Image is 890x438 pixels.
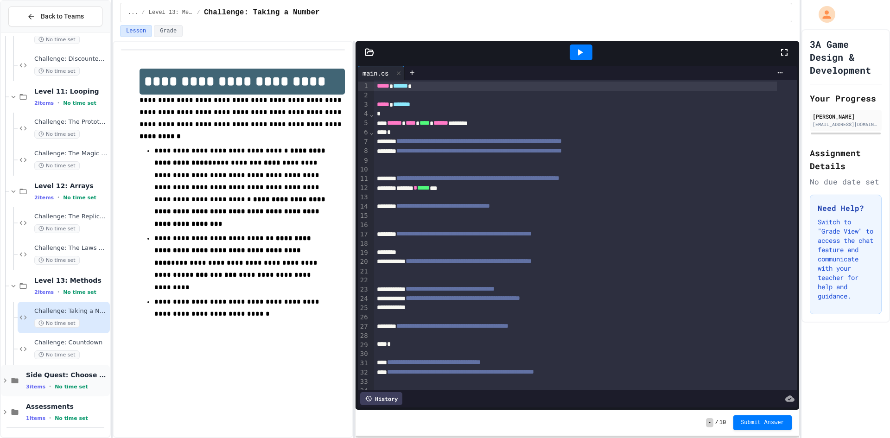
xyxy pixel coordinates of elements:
button: Grade [154,25,183,37]
div: 17 [358,230,369,239]
span: • [49,414,51,422]
div: 27 [358,322,369,331]
span: 3 items [26,384,45,390]
span: Challenge: Countdown [34,339,108,347]
div: 19 [358,248,369,258]
h1: 3A Game Design & Development [810,38,882,76]
span: Level 13: Methods [149,9,193,16]
span: Level 13: Methods [34,276,108,285]
div: 26 [358,313,369,322]
div: 18 [358,239,369,248]
span: Fold line [369,110,374,118]
span: Challenge: The Magic [PERSON_NAME] [34,150,108,158]
span: Assessments [26,402,108,411]
div: 23 [358,285,369,294]
span: No time set [63,100,96,106]
span: No time set [63,289,96,295]
span: No time set [34,224,80,233]
div: 22 [358,276,369,285]
span: No time set [55,415,88,421]
span: 2 items [34,195,54,201]
span: Challenge: The Prototype [34,118,108,126]
span: Back to Teams [41,12,84,21]
span: Fold line [369,128,374,136]
span: Side Quest: Choose Your Own Adventure [26,371,108,379]
span: Level 11: Looping [34,87,108,95]
span: / [715,419,718,426]
div: 13 [358,193,369,202]
span: 2 items [34,100,54,106]
div: 34 [358,387,369,396]
span: No time set [34,256,80,265]
div: main.cs [358,68,393,78]
div: 20 [358,257,369,267]
span: Challenge: Discounted Inventory [34,55,108,63]
div: 25 [358,304,369,313]
span: / [197,9,200,16]
span: No time set [55,384,88,390]
span: No time set [34,67,80,76]
span: No time set [34,350,80,359]
span: No time set [34,161,80,170]
div: 29 [358,341,369,350]
span: Challenge: The Laws of Freach [34,244,108,252]
div: 30 [358,349,369,359]
span: Challenge: Taking a Number [34,307,108,315]
div: 21 [358,267,369,276]
div: 15 [358,211,369,221]
span: No time set [63,195,96,201]
span: Level 12: Arrays [34,182,108,190]
button: Back to Teams [8,6,102,26]
p: Switch to "Grade View" to access the chat feature and communicate with your teacher for help and ... [818,217,874,301]
span: No time set [34,35,80,44]
div: 9 [358,156,369,165]
button: Lesson [120,25,152,37]
span: 1 items [26,415,45,421]
div: 31 [358,359,369,368]
div: 6 [358,128,369,137]
div: 14 [358,202,369,211]
span: ... [128,9,138,16]
span: • [49,383,51,390]
div: 24 [358,294,369,304]
span: Submit Answer [741,419,784,426]
div: 2 [358,91,369,100]
div: 7 [358,137,369,146]
span: • [57,194,59,201]
div: 16 [358,221,369,230]
button: Submit Answer [733,415,792,430]
span: No time set [34,319,80,328]
div: 33 [358,377,369,387]
span: - [706,418,713,427]
span: / [142,9,145,16]
div: [EMAIL_ADDRESS][DOMAIN_NAME] [813,121,879,128]
div: 4 [358,109,369,119]
h2: Your Progress [810,92,882,105]
span: Challenge: The Replicator of D'To [34,213,108,221]
div: [PERSON_NAME] [813,112,879,121]
div: 28 [358,331,369,341]
div: 8 [358,146,369,156]
div: No due date set [810,176,882,187]
span: • [57,99,59,107]
div: main.cs [358,66,405,80]
div: 11 [358,174,369,184]
div: 10 [358,165,369,174]
span: Challenge: Taking a Number [204,7,320,18]
span: 2 items [34,289,54,295]
div: 32 [358,368,369,377]
div: 1 [358,82,369,91]
h2: Assignment Details [810,146,882,172]
span: No time set [34,130,80,139]
div: 3 [358,100,369,109]
div: 12 [358,184,369,193]
div: History [360,392,402,405]
div: 5 [358,119,369,128]
span: • [57,288,59,296]
span: 10 [719,419,726,426]
div: My Account [809,4,838,25]
h3: Need Help? [818,203,874,214]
